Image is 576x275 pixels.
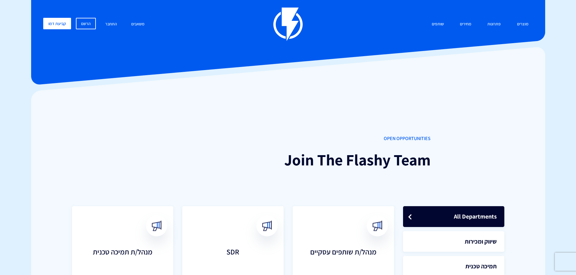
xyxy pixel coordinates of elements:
[188,248,278,272] h3: SDR
[78,248,167,272] h3: מנהל/ת תמיכה טכנית
[145,151,431,168] h1: Join The Flashy Team
[145,135,431,142] span: OPEN OPPORTUNITIES
[403,231,504,252] a: שיווק ומכירות
[403,206,504,227] a: All Departments
[483,18,505,31] a: פתרונות
[427,18,448,31] a: שותפים
[372,221,382,231] img: broadcast.svg
[455,18,476,31] a: מחירים
[43,18,71,29] a: קביעת דמו
[127,18,149,31] a: משאבים
[101,18,122,31] a: התחבר
[76,18,96,29] a: הרשם
[151,221,162,231] img: broadcast.svg
[262,221,272,231] img: broadcast.svg
[513,18,533,31] a: מוצרים
[299,248,388,272] h3: מנהל/ת שותפים עסקיים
